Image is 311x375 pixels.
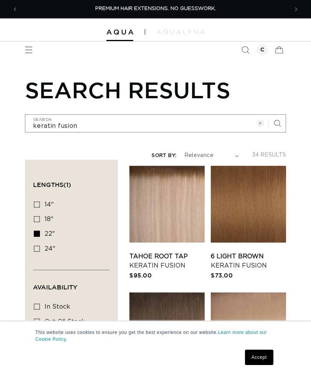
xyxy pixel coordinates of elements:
button: Search [269,115,286,132]
span: 18" [45,216,53,222]
span: Availability [33,284,77,291]
button: Previous announcement [7,1,23,18]
summary: Menu [20,41,37,58]
input: Search [25,115,286,132]
summary: Lengths (1 selected) [33,168,110,195]
span: Out of stock [45,319,85,325]
a: Accept [245,350,273,365]
button: Clear search term [252,115,269,132]
span: 14" [45,202,54,208]
a: Tahoe Root Tap Keratin Fusion [129,252,205,270]
span: 34 results [252,152,286,158]
a: 6 Light Brown Keratin Fusion [211,252,286,270]
span: 24" [45,246,55,252]
summary: Availability (0 selected) [33,270,110,298]
h1: Search results [25,77,286,103]
span: In stock [45,304,70,310]
button: Next announcement [288,1,304,18]
span: (1) [63,181,71,188]
span: Lengths [33,181,71,188]
span: 22" [45,231,55,237]
p: This website uses cookies to ensure you get the best experience on our website. [35,329,276,343]
img: Aqua Hair Extensions [106,30,133,35]
summary: Search [237,41,254,58]
span: PREMIUM HAIR EXTENSIONS. NO GUESSWORK. [95,6,216,11]
label: Sort by: [152,153,176,158]
img: aqualyna.com [157,30,205,34]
